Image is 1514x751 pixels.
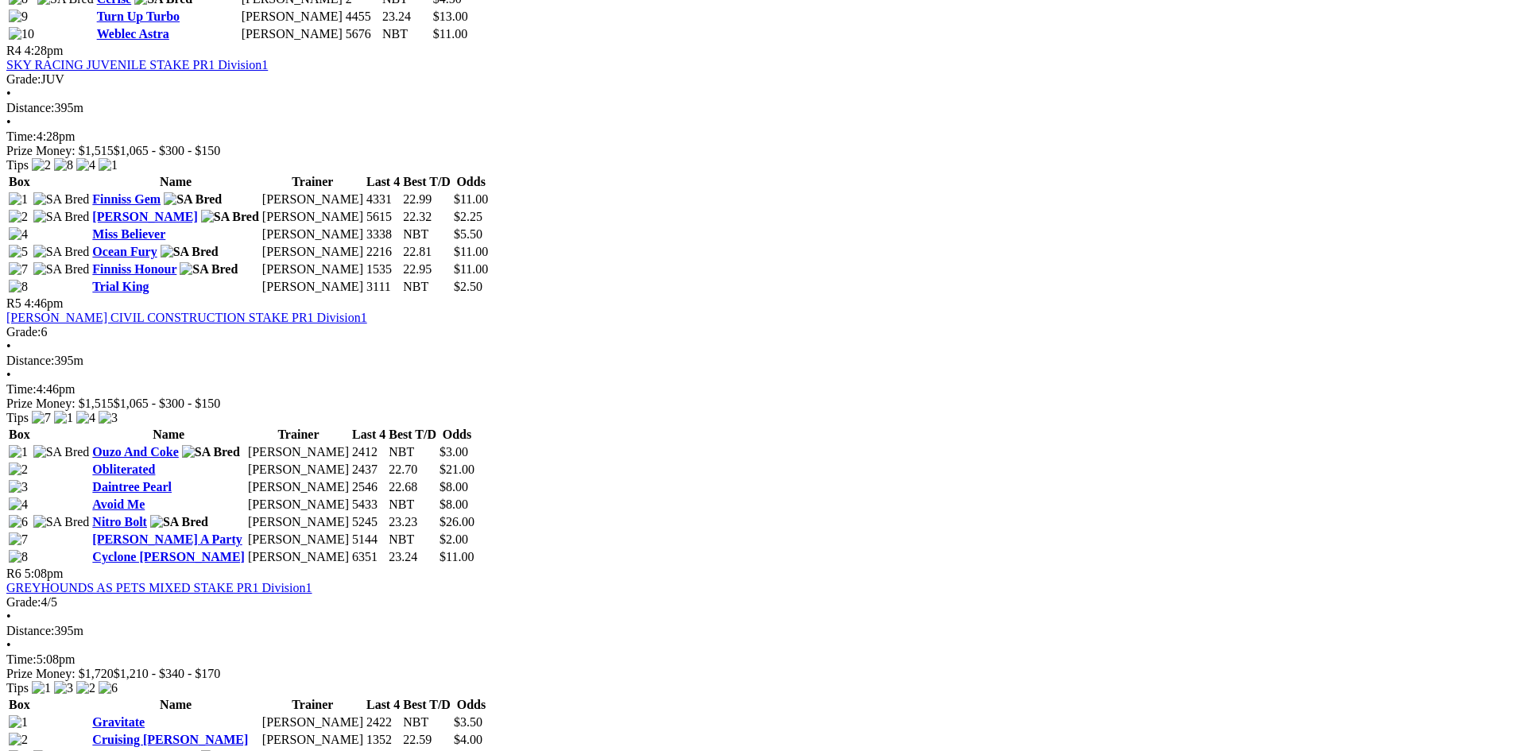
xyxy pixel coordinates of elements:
img: 10 [9,27,34,41]
span: Grade: [6,325,41,339]
a: Finniss Honour [92,262,176,276]
img: 7 [32,411,51,425]
div: 6 [6,325,1508,339]
img: 3 [99,411,118,425]
span: • [6,115,11,129]
span: $1,210 - $340 - $170 [114,667,221,680]
a: Avoid Me [92,497,145,511]
th: Odds [439,427,475,443]
span: $8.00 [439,480,468,494]
img: 2 [9,463,28,477]
span: Box [9,428,30,441]
span: $3.50 [454,715,482,729]
td: NBT [388,532,437,548]
span: $26.00 [439,515,474,528]
th: Odds [453,697,490,713]
img: SA Bred [182,445,240,459]
img: SA Bred [161,245,219,259]
th: Last 4 [366,174,401,190]
span: $5.50 [454,227,482,241]
td: 22.70 [388,462,437,478]
a: GREYHOUNDS AS PETS MIXED STAKE PR1 Division1 [6,581,312,594]
span: $13.00 [433,10,468,23]
td: 5245 [351,514,386,530]
span: $11.00 [454,245,488,258]
th: Last 4 [366,697,401,713]
img: SA Bred [33,245,90,259]
img: 8 [9,550,28,564]
a: [PERSON_NAME] CIVIL CONSTRUCTION STAKE PR1 Division1 [6,311,367,324]
div: 4:28pm [6,130,1508,144]
td: NBT [388,444,437,460]
td: [PERSON_NAME] [247,514,350,530]
img: 7 [9,262,28,277]
td: [PERSON_NAME] [261,279,364,295]
td: 23.24 [388,549,437,565]
span: R6 [6,567,21,580]
a: Gravitate [92,715,145,729]
td: 6351 [351,549,386,565]
td: [PERSON_NAME] [261,226,364,242]
td: [PERSON_NAME] [247,444,350,460]
span: $1,065 - $300 - $150 [114,144,221,157]
th: Trainer [261,697,364,713]
span: $2.50 [454,280,482,293]
a: Cruising [PERSON_NAME] [92,733,248,746]
a: Ouzo And Coke [92,445,178,459]
img: SA Bred [33,262,90,277]
img: SA Bred [150,515,208,529]
img: 1 [54,411,73,425]
div: Prize Money: $1,515 [6,397,1508,411]
span: • [6,87,11,100]
td: [PERSON_NAME] [261,732,364,748]
img: 3 [9,480,28,494]
th: Last 4 [351,427,386,443]
span: Box [9,175,30,188]
span: $11.00 [454,192,488,206]
a: Nitro Bolt [92,515,147,528]
td: 2546 [351,479,386,495]
span: Box [9,698,30,711]
a: [PERSON_NAME] A Party [92,532,242,546]
td: [PERSON_NAME] [261,261,364,277]
td: 23.24 [381,9,431,25]
img: 2 [9,733,28,747]
img: 5 [9,245,28,259]
a: SKY RACING JUVENILE STAKE PR1 Division1 [6,58,268,72]
td: 23.23 [388,514,437,530]
td: [PERSON_NAME] [241,9,343,25]
span: $4.00 [454,733,482,746]
td: 5144 [351,532,386,548]
a: Ocean Fury [92,245,157,258]
img: 4 [76,158,95,172]
th: Odds [453,174,489,190]
td: 4455 [345,9,380,25]
span: R5 [6,296,21,310]
td: [PERSON_NAME] [247,549,350,565]
td: 1535 [366,261,401,277]
img: 8 [9,280,28,294]
td: 2216 [366,244,401,260]
img: 4 [9,227,28,242]
td: 5676 [345,26,380,42]
span: Tips [6,158,29,172]
td: 22.99 [402,192,451,207]
img: SA Bred [33,210,90,224]
img: 3 [54,681,73,695]
th: Trainer [247,427,350,443]
span: Tips [6,681,29,695]
th: Name [91,697,260,713]
img: 1 [99,158,118,172]
td: [PERSON_NAME] [261,209,364,225]
td: 5615 [366,209,401,225]
div: 395m [6,354,1508,368]
span: • [6,368,11,381]
img: 4 [76,411,95,425]
span: $3.00 [439,445,468,459]
span: Time: [6,130,37,143]
a: Cyclone [PERSON_NAME] [92,550,245,563]
td: 1352 [366,732,401,748]
img: 4 [9,497,28,512]
span: 4:46pm [25,296,64,310]
img: 1 [32,681,51,695]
